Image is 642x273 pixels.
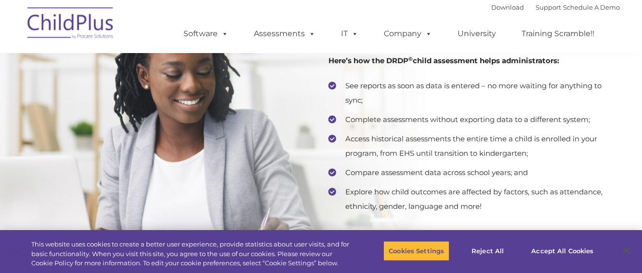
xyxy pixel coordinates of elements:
[536,3,561,11] a: Support
[174,24,238,43] a: Software
[328,185,613,214] li: Explore how child outcomes are affected by factors, such as attendance, ethnicity, gender, langua...
[616,240,637,261] button: Close
[448,24,506,43] a: University
[328,132,613,161] li: Access historical assessments the entire time a child is enrolled in your program, from EHS until...
[458,241,518,261] button: Reject All
[331,24,368,43] a: IT
[408,55,413,62] sup: ©
[526,241,599,261] button: Accept All Cookies
[383,241,449,261] button: Cookies Settings
[31,240,353,268] div: This website uses cookies to create a better user experience, provide statistics about user visit...
[491,3,524,11] a: Download
[328,79,613,108] li: See reports as soon as data is entered – no more waiting for anything to sync;
[374,24,442,43] a: Company
[512,24,604,43] a: Training Scramble!!
[328,165,613,180] li: Compare assessment data across school years; and
[491,3,620,11] font: |
[328,56,559,65] strong: Here’s how the DRDP child assessment helps administrators:
[23,0,119,49] img: ChildPlus by Procare Solutions
[244,24,325,43] a: Assessments
[563,3,620,11] a: Schedule A Demo
[328,112,613,127] li: Complete assessments without exporting data to a different system;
